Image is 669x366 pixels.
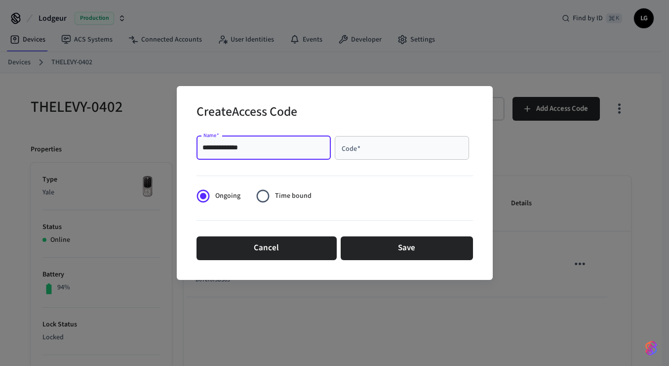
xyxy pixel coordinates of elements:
[275,191,312,201] span: Time bound
[215,191,240,201] span: Ongoing
[341,236,473,260] button: Save
[645,340,657,356] img: SeamLogoGradient.69752ec5.svg
[203,132,219,139] label: Name
[197,236,337,260] button: Cancel
[197,98,297,128] h2: Create Access Code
